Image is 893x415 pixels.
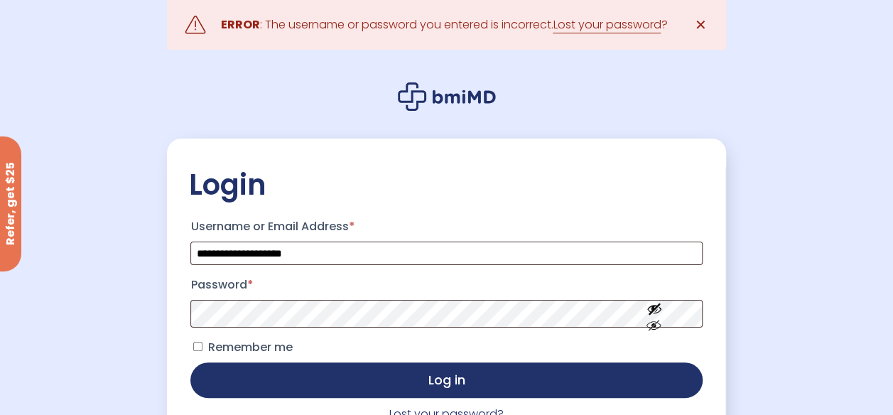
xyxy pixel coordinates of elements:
span: Remember me [207,339,292,355]
button: Log in [190,362,702,398]
label: Password [190,274,702,296]
label: Username or Email Address [190,215,702,238]
input: Remember me [193,342,202,351]
button: Show password [615,289,694,338]
h2: Login [188,167,704,203]
div: : The username or password you entered is incorrect. ? [220,15,667,35]
a: Lost your password [553,16,661,33]
strong: ERROR [220,16,259,33]
a: ✕ [687,11,715,39]
span: ✕ [695,15,707,35]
